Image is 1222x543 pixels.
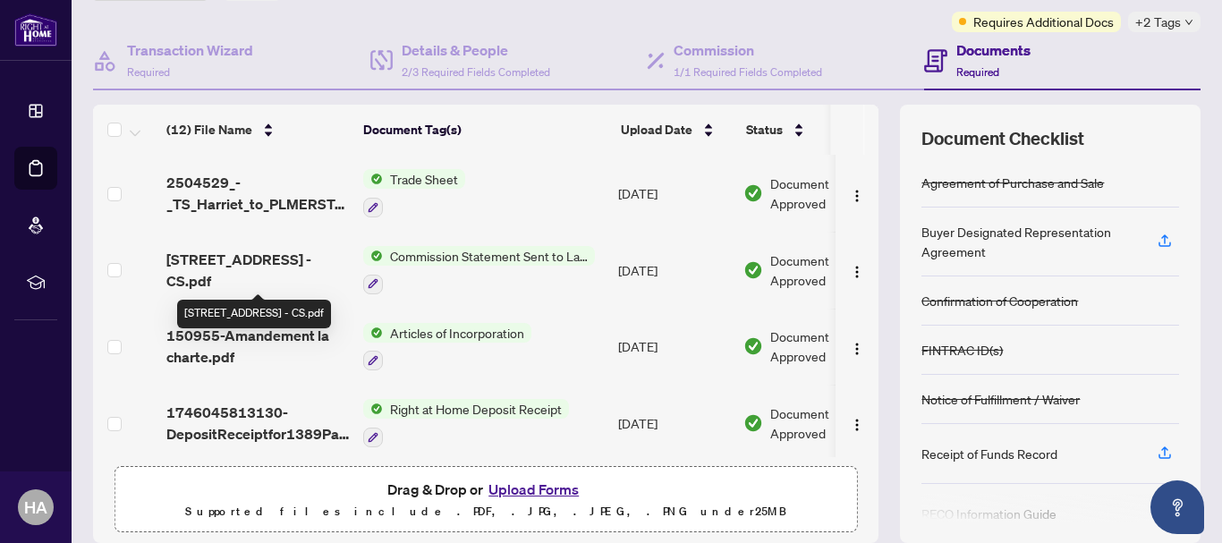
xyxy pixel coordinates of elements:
[402,39,550,61] h4: Details & People
[14,13,57,47] img: logo
[363,169,465,217] button: Status IconTrade Sheet
[166,172,349,215] span: 2504529_-_TS_Harriet_to_PLMERSTON.pdf
[956,65,999,79] span: Required
[363,246,383,266] img: Status Icon
[921,173,1104,192] div: Agreement of Purchase and Sale
[166,249,349,292] span: [STREET_ADDRESS] - CS.pdf
[921,444,1057,463] div: Receipt of Funds Record
[850,265,864,279] img: Logo
[611,309,736,386] td: [DATE]
[770,174,881,213] span: Document Approved
[611,385,736,462] td: [DATE]
[674,65,822,79] span: 1/1 Required Fields Completed
[383,399,569,419] span: Right at Home Deposit Receipt
[921,340,1003,360] div: FINTRAC ID(s)
[1150,480,1204,534] button: Open asap
[115,467,856,533] span: Drag & Drop orUpload FormsSupported files include .PDF, .JPG, .JPEG, .PNG under25MB
[402,65,550,79] span: 2/3 Required Fields Completed
[843,332,871,361] button: Logo
[1184,18,1193,27] span: down
[356,105,614,155] th: Document Tag(s)
[743,413,763,433] img: Document Status
[127,65,170,79] span: Required
[166,120,252,140] span: (12) File Name
[24,495,47,520] span: HA
[770,250,881,290] span: Document Approved
[126,501,845,522] p: Supported files include .PDF, .JPG, .JPEG, .PNG under 25 MB
[921,291,1078,310] div: Confirmation of Cooperation
[614,105,739,155] th: Upload Date
[956,39,1031,61] h4: Documents
[743,260,763,280] img: Document Status
[843,256,871,284] button: Logo
[383,323,531,343] span: Articles of Incorporation
[483,478,584,501] button: Upload Forms
[770,327,881,366] span: Document Approved
[743,183,763,203] img: Document Status
[363,323,531,371] button: Status IconArticles of Incorporation
[127,39,253,61] h4: Transaction Wizard
[159,105,356,155] th: (12) File Name
[843,409,871,437] button: Logo
[973,12,1114,31] span: Requires Additional Docs
[674,39,822,61] h4: Commission
[921,389,1080,409] div: Notice of Fulfillment / Waiver
[166,402,349,445] span: 1746045813130-DepositReceiptfor1389Palmerston.pdf
[850,418,864,432] img: Logo
[850,342,864,356] img: Logo
[611,232,736,309] td: [DATE]
[363,169,383,189] img: Status Icon
[363,323,383,343] img: Status Icon
[621,120,692,140] span: Upload Date
[921,126,1084,151] span: Document Checklist
[177,300,331,328] div: [STREET_ADDRESS] - CS.pdf
[383,169,465,189] span: Trade Sheet
[843,179,871,208] button: Logo
[387,478,584,501] span: Drag & Drop or
[383,246,595,266] span: Commission Statement Sent to Lawyer
[363,399,569,447] button: Status IconRight at Home Deposit Receipt
[363,399,383,419] img: Status Icon
[611,155,736,232] td: [DATE]
[739,105,891,155] th: Status
[166,325,349,368] span: 150955-Amandement la charte.pdf
[743,336,763,356] img: Document Status
[363,246,595,294] button: Status IconCommission Statement Sent to Lawyer
[921,222,1136,261] div: Buyer Designated Representation Agreement
[1135,12,1181,32] span: +2 Tags
[770,403,881,443] span: Document Approved
[746,120,783,140] span: Status
[850,189,864,203] img: Logo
